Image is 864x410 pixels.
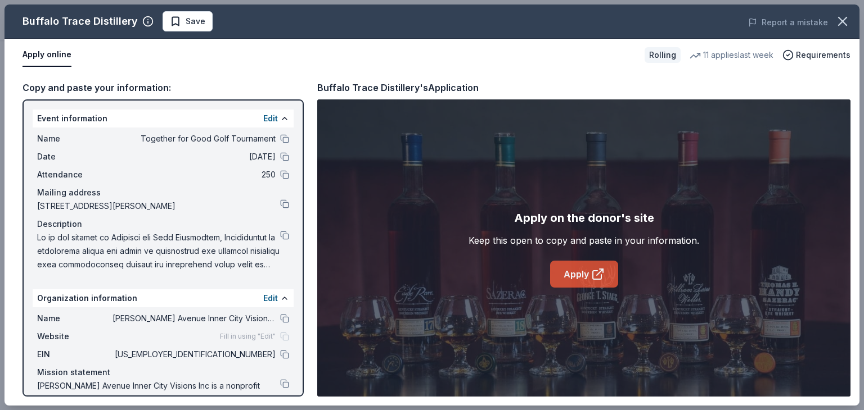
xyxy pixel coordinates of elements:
[37,186,289,199] div: Mailing address
[186,15,205,28] span: Save
[263,291,278,305] button: Edit
[37,132,112,145] span: Name
[22,12,138,30] div: Buffalo Trace Distillery
[33,110,294,127] div: Event information
[37,150,112,163] span: Date
[37,312,112,325] span: Name
[37,199,280,213] span: [STREET_ADDRESS][PERSON_NAME]
[112,348,276,361] span: [US_EMPLOYER_IDENTIFICATION_NUMBER]
[263,112,278,125] button: Edit
[37,366,289,379] div: Mission statement
[37,348,112,361] span: EIN
[317,80,479,95] div: Buffalo Trace Distillery's Application
[550,261,618,288] a: Apply
[514,209,654,227] div: Apply on the donor's site
[782,48,850,62] button: Requirements
[22,80,304,95] div: Copy and paste your information:
[469,234,699,247] div: Keep this open to copy and paste in your information.
[37,168,112,181] span: Attendance
[748,16,828,29] button: Report a mistake
[112,168,276,181] span: 250
[163,11,213,31] button: Save
[112,150,276,163] span: [DATE]
[112,312,276,325] span: [PERSON_NAME] Avenue Inner City Visions Inc
[37,231,280,271] span: Lo ip dol sitamet co Adipisci eli Sedd Eiusmodtem, Incididuntut la etdolorema aliqua eni admin ve...
[33,289,294,307] div: Organization information
[796,48,850,62] span: Requirements
[37,217,289,231] div: Description
[220,332,276,341] span: Fill in using "Edit"
[112,132,276,145] span: Together for Good Golf Tournament
[690,48,773,62] div: 11 applies last week
[37,330,112,343] span: Website
[645,47,681,63] div: Rolling
[22,43,71,67] button: Apply online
